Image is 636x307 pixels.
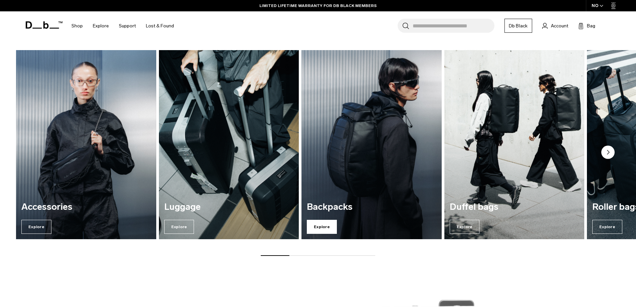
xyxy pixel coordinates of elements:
[164,220,194,234] span: Explore
[504,19,532,33] a: Db Black
[301,50,442,239] a: Backpacks Explore
[119,14,136,38] a: Support
[16,50,156,239] a: Accessories Explore
[592,220,622,234] span: Explore
[164,202,294,212] h3: Luggage
[159,50,299,239] a: Luggage Explore
[444,50,585,239] div: 4 / 7
[450,220,480,234] span: Explore
[542,22,568,30] a: Account
[93,14,109,38] a: Explore
[301,50,442,239] div: 3 / 7
[21,202,151,212] h3: Accessories
[307,220,337,234] span: Explore
[450,202,579,212] h3: Duffel bags
[66,11,179,40] nav: Main Navigation
[307,202,436,212] h3: Backpacks
[71,14,83,38] a: Shop
[21,220,51,234] span: Explore
[146,14,174,38] a: Lost & Found
[16,50,156,239] div: 1 / 7
[444,50,585,239] a: Duffel bags Explore
[578,22,595,30] button: Bag
[601,146,615,160] button: Next slide
[551,22,568,29] span: Account
[159,50,299,239] div: 2 / 7
[587,22,595,29] span: Bag
[259,3,377,9] a: LIMITED LIFETIME WARRANTY FOR DB BLACK MEMBERS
